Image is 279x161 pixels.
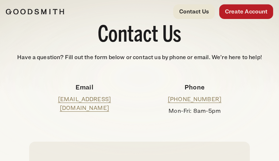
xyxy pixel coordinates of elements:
a: [EMAIL_ADDRESS][DOMAIN_NAME] [58,96,111,111]
a: Contact Us [173,4,215,19]
a: Create Account [219,4,273,19]
h4: Phone [145,82,244,92]
a: [PHONE_NUMBER] [168,96,221,103]
p: Mon-Fri: 8am-5pm [145,107,244,115]
img: Goodsmith [6,9,64,15]
h4: Email [35,82,133,92]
